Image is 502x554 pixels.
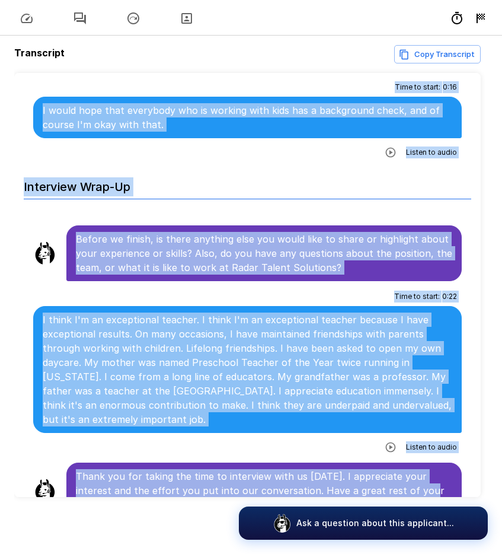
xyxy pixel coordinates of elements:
span: 0 : 16 [443,81,457,93]
button: Ask a question about this applicant... [239,507,488,540]
img: logo_glasses@2x.png [273,514,292,533]
span: Listen to audio [406,441,457,453]
img: llama_clean.png [33,479,57,502]
p: I think I'm an exceptional teacher. I think I'm an exceptional teacher because I have exceptional... [43,313,452,426]
p: Ask a question about this applicant... [296,517,454,529]
button: Copy transcript [394,45,481,63]
span: Listen to audio [406,147,457,158]
span: Time to start : [395,81,440,93]
img: llama_clean.png [33,241,57,265]
span: 0 : 22 [442,291,457,303]
p: I would hope that everybody who is working with kids has a background check, and of course I'm ok... [43,103,452,132]
div: 16m 25s [450,11,464,26]
p: Before we finish, is there anything else you would like to share or highlight about your experien... [76,232,452,275]
p: Thank you for taking the time to interview with us [DATE]. I appreciate your interest and the eff... [76,469,452,512]
h6: Interview Wrap-Up [24,168,471,199]
div: 8/20 2:42 PM [474,11,488,26]
b: Transcript [14,47,65,59]
span: Time to start : [394,291,440,303]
